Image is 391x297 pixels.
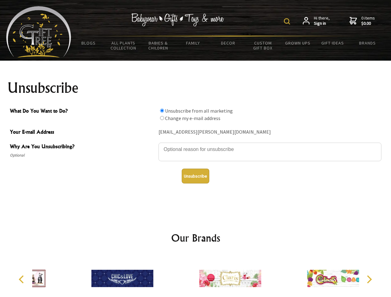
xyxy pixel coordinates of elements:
a: Decor [211,37,245,49]
a: Custom Gift Box [245,37,280,54]
div: [EMAIL_ADDRESS][PERSON_NAME][DOMAIN_NAME] [159,127,381,137]
a: BLOGS [71,37,106,49]
img: Babyware - Gifts - Toys and more... [6,6,71,58]
strong: Sign in [314,21,330,26]
h1: Unsubscribe [7,80,384,95]
span: Optional [10,152,155,159]
img: product search [284,18,290,24]
label: Unsubscribe from all marketing [165,108,233,114]
span: What Do You Want to Do? [10,107,155,116]
a: Gift Ideas [315,37,350,49]
a: Family [176,37,211,49]
a: Brands [350,37,385,49]
span: Why Are You Unsubscribing? [10,143,155,152]
input: What Do You Want to Do? [160,109,164,113]
input: What Do You Want to Do? [160,116,164,120]
span: 0 items [361,15,375,26]
strong: $0.00 [361,21,375,26]
a: All Plants Collection [106,37,141,54]
a: Hi there,Sign in [303,15,330,26]
button: Previous [15,273,29,286]
label: Change my e-mail address [165,115,220,121]
h2: Our Brands [12,230,379,245]
span: Hi there, [314,15,330,26]
textarea: Why Are You Unsubscribing? [159,143,381,161]
a: Babies & Children [141,37,176,54]
button: Next [362,273,376,286]
a: Grown Ups [280,37,315,49]
img: Babywear - Gifts - Toys & more [131,13,224,26]
button: Unsubscribe [182,169,209,183]
span: Your E-mail Address [10,128,155,137]
a: 0 items$0.00 [350,15,375,26]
